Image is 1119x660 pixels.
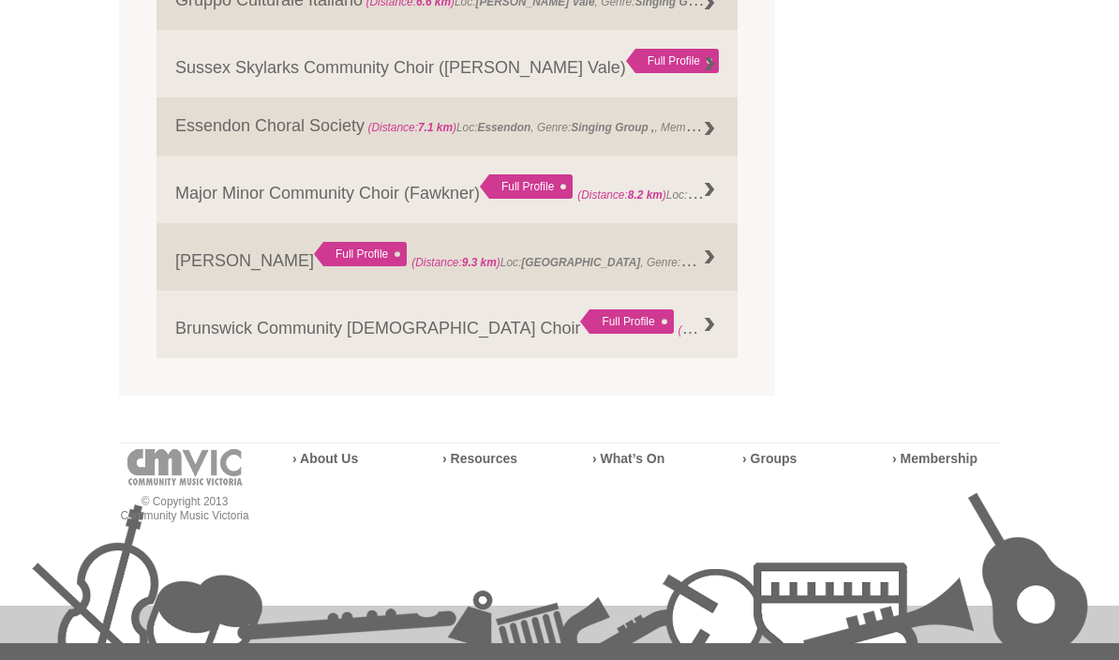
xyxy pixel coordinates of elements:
a: › What’s On [592,451,664,466]
span: Loc: , Genre: , Members: [679,319,1067,337]
strong: Essendon [477,121,530,134]
a: › About Us [292,451,358,466]
a: Essendon Choral Society (Distance:7.1 km)Loc:Essendon, Genre:Singing Group ,, Members:>60 [157,97,738,156]
span: (Distance: ) [367,121,456,134]
a: › Groups [742,451,797,466]
p: © Copyright 2013 Community Music Victoria [119,495,250,523]
a: › Membership [892,451,977,466]
span: (Distance: ) [679,319,768,337]
strong: 8.2 km [628,188,663,202]
a: › Resources [442,451,517,466]
strong: 7.1 km [418,121,453,134]
span: Loc: , Genre: , Members: [365,116,729,135]
div: Full Profile [314,242,407,266]
div: Full Profile [580,309,673,334]
span: Loc: , Genre: , Members: [577,184,993,202]
a: [PERSON_NAME] Full Profile (Distance:9.3 km)Loc:[GEOGRAPHIC_DATA], Genre:Singing Group ,, Members: [157,223,738,291]
strong: 9.3 km [462,256,497,269]
strong: [GEOGRAPHIC_DATA] [521,256,640,269]
strong: 9.4 km [728,323,763,337]
span: Loc: , Genre: , Members: [411,251,826,270]
a: Sussex Skylarks Community Choir ([PERSON_NAME] Vale) Full Profile (Distance:)Loc:, Genre:, Members: [157,30,738,97]
span: (Distance: ) [577,188,666,202]
img: cmvic-logo-footer.png [127,449,243,486]
div: Full Profile [480,174,573,199]
a: Brunswick Community [DEMOGRAPHIC_DATA] Choir Full Profile (Distance:9.4 km)Loc:, Genre:, Members: [157,291,738,358]
div: Full Profile [626,49,719,73]
a: Major Minor Community Choir (Fawkner) Full Profile (Distance:8.2 km)Loc:Fawkner, Genre:, Members: [157,156,738,223]
span: (Distance: ) [411,256,500,269]
strong: Singing Group , [571,121,654,134]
